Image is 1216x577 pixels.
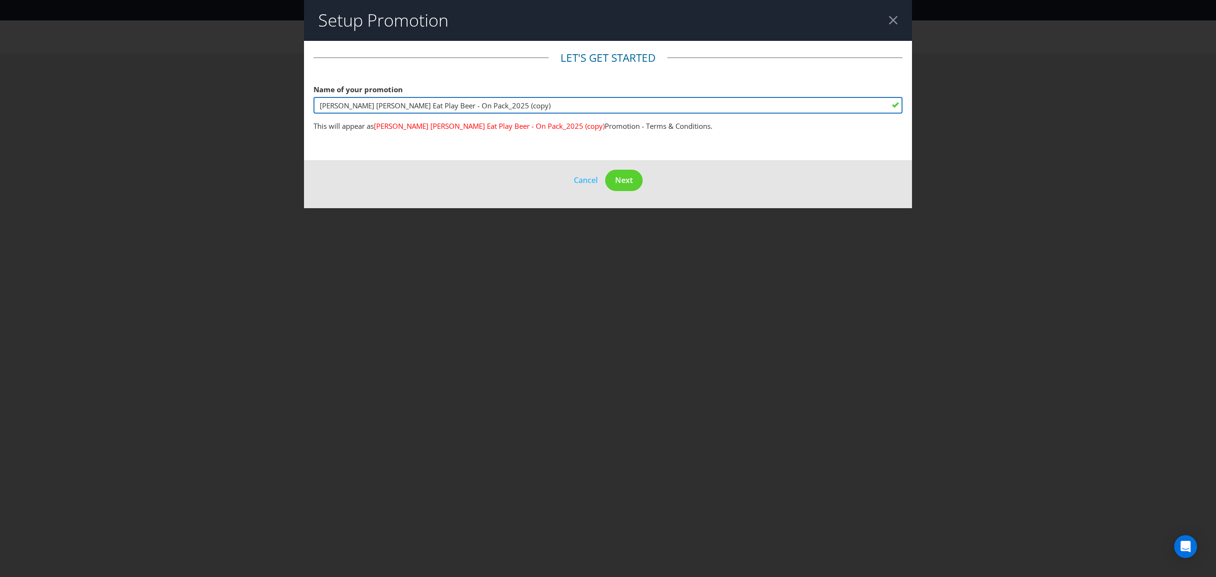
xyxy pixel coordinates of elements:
[313,97,902,114] input: e.g. My Promotion
[1174,535,1197,558] div: Open Intercom Messenger
[605,121,712,131] span: Promotion - Terms & Conditions.
[573,174,598,186] button: Cancel
[574,175,598,185] span: Cancel
[313,121,374,131] span: This will appear as
[605,170,643,191] button: Next
[313,85,403,94] span: Name of your promotion
[318,11,448,30] h2: Setup Promotion
[549,50,667,66] legend: Let's get started
[615,175,633,185] span: Next
[374,121,605,131] span: [PERSON_NAME] [PERSON_NAME] Eat Play Beer - On Pack_2025 (copy)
